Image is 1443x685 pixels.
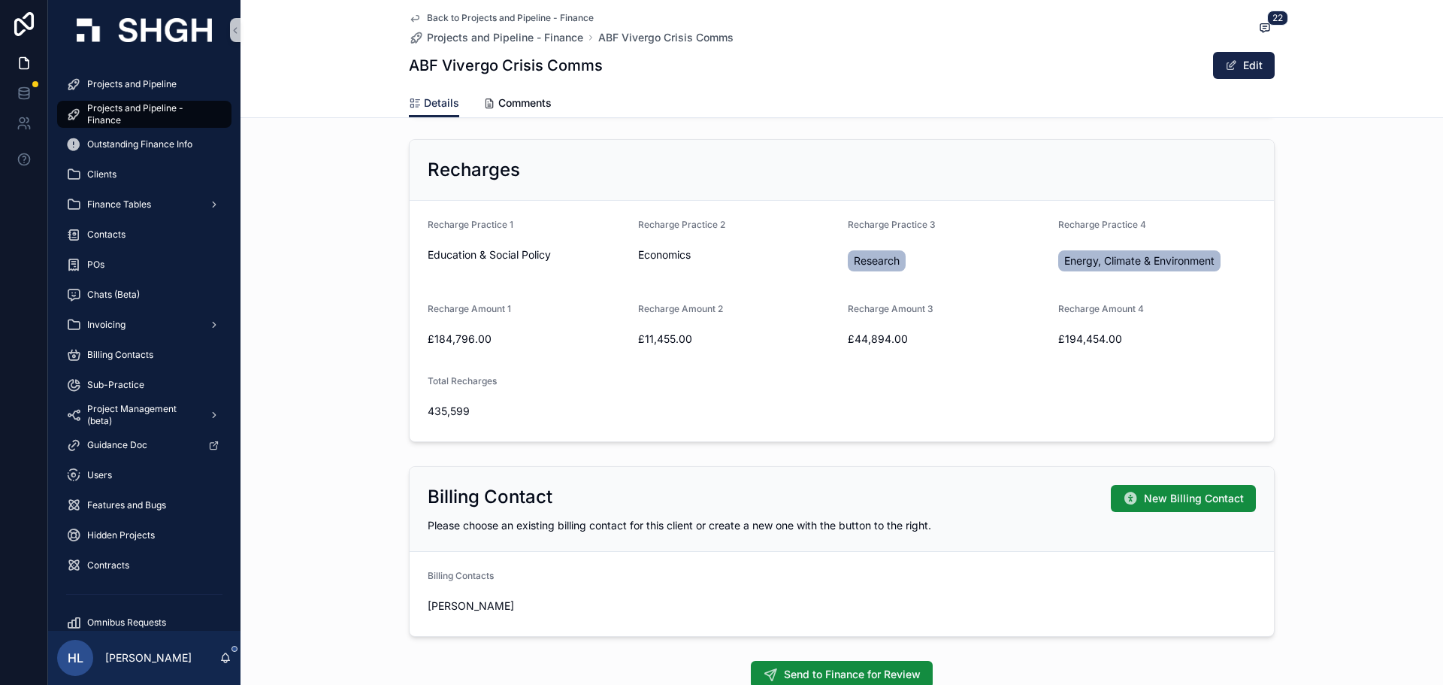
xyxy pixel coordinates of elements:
[57,311,231,338] a: Invoicing
[428,303,511,314] span: Recharge Amount 1
[87,319,126,331] span: Invoicing
[87,617,166,629] span: Omnibus Requests
[409,30,583,45] a: Projects and Pipeline - Finance
[1267,11,1288,26] span: 22
[57,492,231,519] a: Features and Bugs
[428,485,552,509] h2: Billing Contact
[57,432,231,459] a: Guidance Doc
[57,462,231,489] a: Users
[428,247,551,262] span: Education & Social Policy
[105,650,192,665] p: [PERSON_NAME]
[784,667,921,682] span: Send to Finance for Review
[498,95,552,111] span: Comments
[77,18,212,42] img: App logo
[1064,253,1215,268] span: Energy, Climate & Environment
[1144,491,1244,506] span: New Billing Contact
[57,251,231,278] a: POs
[428,158,520,182] h2: Recharges
[68,649,83,667] span: HL
[409,89,459,118] a: Details
[87,102,216,126] span: Projects and Pipeline - Finance
[87,259,104,271] span: POs
[1213,52,1275,79] button: Edit
[638,219,725,230] span: Recharge Practice 2
[87,289,140,301] span: Chats (Beta)
[57,402,231,429] a: Project Management (beta)
[424,95,459,111] span: Details
[427,12,594,24] span: Back to Projects and Pipeline - Finance
[483,89,552,120] a: Comments
[57,552,231,579] a: Contracts
[87,529,155,541] span: Hidden Projects
[428,570,494,581] span: Billing Contacts
[87,199,151,211] span: Finance Tables
[409,55,603,76] h1: ABF Vivergo Crisis Comms
[428,519,931,532] span: Please choose an existing billing contact for this client or create a new one with the button to ...
[57,281,231,308] a: Chats (Beta)
[87,469,112,481] span: Users
[1058,332,1257,347] span: £194,454.00
[638,332,836,347] span: £11,455.00
[87,229,126,241] span: Contacts
[428,599,836,614] span: [PERSON_NAME]
[427,30,583,45] span: Projects and Pipeline - Finance
[428,332,626,347] span: £184,796.00
[87,499,166,511] span: Features and Bugs
[48,60,240,631] div: scrollable content
[87,168,116,180] span: Clients
[428,219,513,230] span: Recharge Practice 1
[1058,303,1144,314] span: Recharge Amount 4
[57,71,231,98] a: Projects and Pipeline
[87,349,153,361] span: Billing Contacts
[848,332,1046,347] span: £44,894.00
[428,404,626,419] span: 435,599
[57,221,231,248] a: Contacts
[1058,219,1146,230] span: Recharge Practice 4
[1255,20,1275,38] button: 22
[854,253,900,268] span: Research
[57,341,231,368] a: Billing Contacts
[57,101,231,128] a: Projects and Pipeline - Finance
[57,609,231,636] a: Omnibus Requests
[57,131,231,158] a: Outstanding Finance Info
[428,375,497,386] span: Total Recharges
[638,247,691,262] span: Economics
[638,303,723,314] span: Recharge Amount 2
[87,138,192,150] span: Outstanding Finance Info
[1111,485,1256,512] button: New Billing Contact
[87,559,129,571] span: Contracts
[598,30,734,45] a: ABF Vivergo Crisis Comms
[848,219,936,230] span: Recharge Practice 3
[57,371,231,399] a: Sub-Practice
[57,161,231,188] a: Clients
[87,379,144,391] span: Sub-Practice
[57,191,231,218] a: Finance Tables
[87,403,197,427] span: Project Management (beta)
[848,303,933,314] span: Recharge Amount 3
[87,78,177,90] span: Projects and Pipeline
[409,12,594,24] a: Back to Projects and Pipeline - Finance
[87,439,147,451] span: Guidance Doc
[57,522,231,549] a: Hidden Projects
